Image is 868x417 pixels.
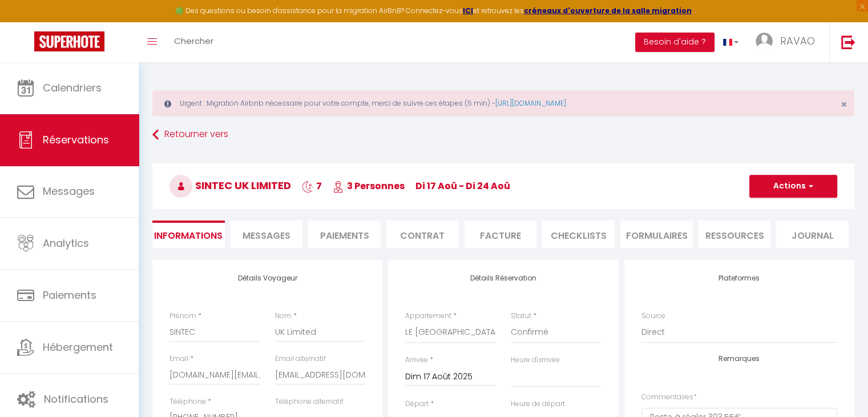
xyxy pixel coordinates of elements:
[495,98,566,108] a: [URL][DOMAIN_NAME]
[152,125,854,145] a: Retourner vers
[169,396,206,407] label: Téléphone
[275,396,344,407] label: Téléphone alternatif
[152,90,854,117] div: Urgent : Migration Airbnb nécessaire pour votre compte, merci de suivre ces étapes (5 min) -
[819,366,859,408] iframe: Chat
[511,399,565,410] label: Heure de départ
[747,22,829,62] a: ... RAVAO
[308,220,381,248] li: Paiements
[641,355,837,363] h4: Remarques
[275,354,326,364] label: Email alternatif
[776,220,849,248] li: Journal
[43,184,95,198] span: Messages
[405,311,451,322] label: Appartement
[749,175,837,198] button: Actions
[169,274,365,282] h4: Détails Voyageur
[386,220,459,248] li: Contrat
[405,399,429,410] label: Départ
[524,6,692,15] a: créneaux d'ouverture de la salle migration
[699,220,771,248] li: Ressources
[780,34,815,48] span: RAVAO
[841,97,847,111] span: ×
[405,274,601,282] h4: Détails Réservation
[275,311,292,322] label: Nom
[405,355,428,366] label: Arrivée
[152,220,225,248] li: Informations
[43,81,102,95] span: Calendriers
[43,340,113,354] span: Hébergement
[169,354,188,364] label: Email
[302,179,322,193] span: 7
[511,311,531,322] label: Statut
[43,236,89,250] span: Analytics
[620,220,693,248] li: FORMULAIRES
[169,311,196,322] label: Prénom
[174,35,213,47] span: Chercher
[635,33,714,52] button: Besoin d'aide ?
[333,179,405,193] span: 3 Personnes
[841,35,855,49] img: logout
[34,31,104,51] img: Super Booking
[169,178,291,193] span: SINTEC UK Limited
[243,229,290,242] span: Messages
[465,220,537,248] li: Facture
[43,288,96,302] span: Paiements
[43,133,109,147] span: Réservations
[841,99,847,110] button: Close
[641,392,697,403] label: Commentaires
[756,33,773,50] img: ...
[44,392,108,406] span: Notifications
[463,6,473,15] a: ICI
[415,179,510,193] span: di 17 Aoû - di 24 Aoû
[641,274,837,282] h4: Plateformes
[641,311,665,322] label: Source
[165,22,222,62] a: Chercher
[9,5,43,39] button: Ouvrir le widget de chat LiveChat
[511,355,560,366] label: Heure d'arrivée
[542,220,615,248] li: CHECKLISTS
